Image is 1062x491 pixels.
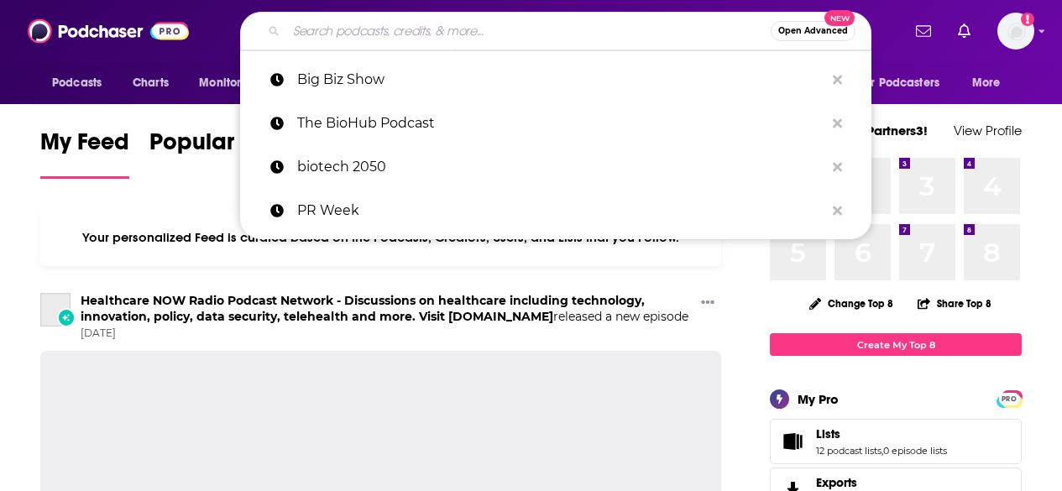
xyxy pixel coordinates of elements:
[770,333,1022,356] a: Create My Top 8
[40,209,721,266] div: Your personalized Feed is curated based on the Podcasts, Creators, Users, and Lists that you Follow.
[770,419,1022,464] span: Lists
[40,128,129,166] span: My Feed
[240,12,871,50] div: Search podcasts, credits, & more...
[297,189,824,232] p: PR Week
[199,71,259,95] span: Monitoring
[240,189,871,232] a: PR Week
[297,102,824,145] p: The BioHub Podcast
[816,426,947,441] a: Lists
[286,18,771,44] input: Search podcasts, credits, & more...
[816,445,882,457] a: 12 podcast lists
[52,71,102,95] span: Podcasts
[859,71,939,95] span: For Podcasters
[40,293,71,326] a: Healthcare NOW Radio Podcast Network - Discussions on healthcare including technology, innovation...
[776,430,809,453] a: Lists
[57,308,76,326] div: New Episode
[960,67,1022,99] button: open menu
[882,445,883,457] span: ,
[187,67,280,99] button: open menu
[81,293,645,324] a: Healthcare NOW Radio Podcast Network - Discussions on healthcare including technology, innovation...
[40,67,123,99] button: open menu
[951,17,977,45] a: Show notifications dropdown
[133,71,169,95] span: Charts
[240,145,871,189] a: biotech 2050
[149,128,292,179] a: Popular Feed
[883,445,947,457] a: 0 episode lists
[972,71,1001,95] span: More
[81,293,694,325] h3: released a new episode
[771,21,855,41] button: Open AdvancedNew
[997,13,1034,50] span: Logged in as RussoPartners3
[917,287,992,320] button: Share Top 8
[28,15,189,47] img: Podchaser - Follow, Share and Rate Podcasts
[824,10,855,26] span: New
[122,67,179,99] a: Charts
[816,426,840,441] span: Lists
[149,128,292,166] span: Popular Feed
[778,27,848,35] span: Open Advanced
[40,128,129,179] a: My Feed
[954,123,1022,138] a: View Profile
[240,58,871,102] a: Big Biz Show
[997,13,1034,50] img: User Profile
[694,293,721,314] button: Show More Button
[1021,13,1034,26] svg: Add a profile image
[999,393,1019,405] span: PRO
[816,475,857,490] span: Exports
[297,145,824,189] p: biotech 2050
[999,392,1019,405] a: PRO
[297,58,824,102] p: Big Biz Show
[997,13,1034,50] button: Show profile menu
[909,17,938,45] a: Show notifications dropdown
[240,102,871,145] a: The BioHub Podcast
[798,391,839,407] div: My Pro
[799,293,903,314] button: Change Top 8
[81,326,694,341] span: [DATE]
[848,67,964,99] button: open menu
